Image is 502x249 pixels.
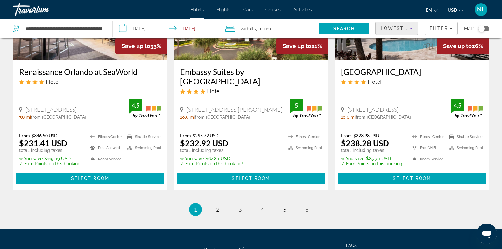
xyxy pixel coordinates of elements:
[187,106,282,113] span: [STREET_ADDRESS][PERSON_NAME]
[293,7,312,12] a: Activities
[341,78,483,85] div: 4 star Hotel
[256,24,271,33] span: , 1
[238,206,242,213] span: 3
[25,106,77,113] span: [STREET_ADDRESS]
[341,67,483,76] a: [GEOGRAPHIC_DATA]
[19,115,31,120] span: 7.8 mi
[180,133,191,138] span: From
[426,8,432,13] span: en
[177,173,325,184] button: Select Room
[193,133,219,138] del: $295.72 USD
[180,156,243,161] p: $62.80 USD
[276,38,328,54] div: 21%
[241,24,256,33] span: 2
[180,115,195,120] span: 10.6 mi
[129,99,161,118] img: TrustYou guest rating badge
[341,156,364,161] span: ✮ You save
[285,133,322,141] li: Fitness Center
[124,133,161,141] li: Shuttle Service
[283,206,286,213] span: 5
[87,133,124,141] li: Fitness Center
[19,138,67,148] ins: $231.41 USD
[285,144,322,152] li: Swimming Pool
[446,133,483,141] li: Shuttle Service
[122,43,150,49] span: Save up to
[451,99,483,118] img: TrustYou guest rating badge
[305,206,308,213] span: 6
[338,173,486,184] button: Select Room
[180,138,228,148] ins: $232.92 USD
[333,26,355,31] span: Search
[180,148,243,153] p: total, including taxes
[356,115,411,120] span: from [GEOGRAPHIC_DATA]
[341,115,356,120] span: 10.8 mi
[19,148,82,153] p: total, including taxes
[216,206,219,213] span: 2
[283,43,311,49] span: Save up to
[46,78,60,85] span: Hotel
[19,156,43,161] span: ✮ You save
[319,23,369,34] button: Search
[464,24,474,33] span: Map
[19,133,30,138] span: From
[341,138,389,148] ins: $238.28 USD
[32,133,58,138] del: $346.50 USD
[16,173,164,184] button: Select Room
[194,206,197,213] span: 1
[477,6,485,13] span: NL
[347,106,399,113] span: [STREET_ADDRESS]
[425,22,458,35] button: Filters
[381,25,413,32] mat-select: Sort by
[265,7,281,12] a: Cruises
[180,161,243,166] p: ✓ Earn Points on this booking!
[368,78,381,85] span: Hotel
[115,38,167,54] div: 33%
[446,144,483,152] li: Swimming Pool
[448,8,457,13] span: USD
[451,102,464,109] div: 4.5
[341,148,404,153] p: total, including taxes
[180,88,322,95] div: 4 star Hotel
[477,224,497,244] iframe: Button to launch messaging window
[13,203,489,216] nav: Pagination
[346,243,357,248] a: FAQs
[426,5,438,15] button: Change language
[216,7,230,12] a: Flights
[71,176,109,181] span: Select Room
[180,156,204,161] span: ✮ You save
[25,24,103,33] input: Search hotel destination
[393,176,431,181] span: Select Room
[180,67,322,86] a: Embassy Suites by [GEOGRAPHIC_DATA]
[243,7,253,12] a: Cars
[87,155,124,163] li: Room Service
[87,144,124,152] li: Pets Allowed
[443,43,472,49] span: Save up to
[430,26,448,31] span: Filter
[260,26,271,31] span: Room
[290,99,322,118] img: TrustYou guest rating badge
[474,26,489,32] button: Toggle map
[437,38,489,54] div: 26%
[19,156,82,161] p: $115.09 USD
[338,174,486,181] a: Select Room
[219,19,319,38] button: Travelers: 2 adults, 0 children
[261,206,264,213] span: 4
[243,26,256,31] span: Adults
[341,161,404,166] p: ✓ Earn Points on this booking!
[473,3,489,16] button: User Menu
[353,133,379,138] del: $323.98 USD
[190,7,204,12] a: Hotels
[31,115,86,120] span: from [GEOGRAPHIC_DATA]
[341,156,404,161] p: $85.70 USD
[232,176,270,181] span: Select Room
[381,26,421,31] span: Lowest Price
[19,67,161,76] a: Renaissance Orlando at SeaWorld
